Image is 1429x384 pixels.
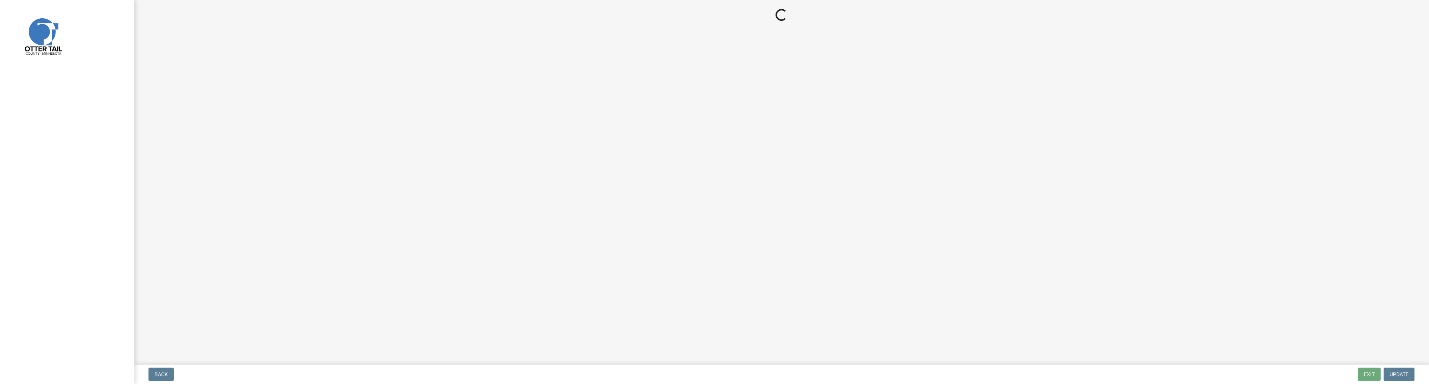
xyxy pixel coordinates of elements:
[148,368,174,381] button: Back
[15,8,71,64] img: Otter Tail County, Minnesota
[1358,368,1381,381] button: Exit
[1384,368,1414,381] button: Update
[154,371,168,377] span: Back
[1390,371,1409,377] span: Update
